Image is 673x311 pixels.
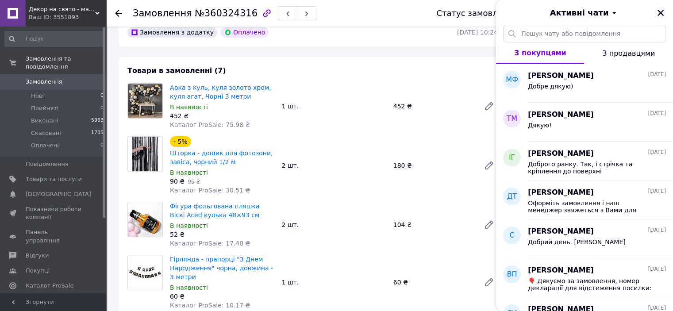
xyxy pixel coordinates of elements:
span: Відгуки [26,252,49,260]
span: ВП [507,269,517,280]
img: Гірлянда - прапорці "З Днем Народження" чорна, довжина - 3 метри [128,265,162,281]
button: МФ[PERSON_NAME][DATE]Добре дякую) [496,64,673,103]
span: 1705 [91,129,104,137]
span: [DATE] [648,265,666,273]
span: Доброго ранку. Так, і стрічка та кріплення до поверхні [528,161,654,175]
span: В наявності [170,104,208,111]
span: Виконані [31,117,58,125]
span: В наявності [170,222,208,229]
a: Редагувати [480,157,498,174]
div: Оплачено [221,27,269,38]
span: Каталог ProSale: 17.48 ₴ [170,240,250,247]
button: Закрити [655,8,666,18]
span: Прийняті [31,104,58,112]
div: 2 шт. [278,159,389,172]
div: 452 ₴ [390,100,477,112]
span: 95 ₴ [188,179,200,185]
img: Арка з куль, куля золото хром, куля агат, Чорні 3 метри [128,84,162,118]
span: Скасовані [31,129,61,137]
span: С [509,230,514,241]
div: 1 шт. [278,276,389,288]
span: Замовлення та повідомлення [26,55,106,71]
span: [DATE] [648,71,666,78]
span: МФ [506,75,518,85]
span: З продавцями [602,49,655,58]
span: ІГ [509,153,515,163]
div: 60 ₴ [170,292,274,301]
span: Показники роботи компанії [26,205,82,221]
span: Оплачені [31,142,59,150]
span: Покупці [26,267,50,275]
span: Панель управління [26,228,82,244]
span: [DATE] [648,149,666,156]
span: [PERSON_NAME] [528,227,594,237]
button: С[PERSON_NAME][DATE]Добрий день. [PERSON_NAME] [496,219,673,258]
div: 60 ₴ [390,276,477,288]
span: Добрий день. [PERSON_NAME] [528,238,626,246]
span: Добре дякую) [528,83,573,90]
span: [DEMOGRAPHIC_DATA] [26,190,91,198]
a: Арка з куль, куля золото хром, куля агат, Чорні 3 метри [170,84,271,100]
span: [PERSON_NAME] [528,265,594,276]
a: Редагувати [480,97,498,115]
span: 0 [100,142,104,150]
a: Гірлянда - прапорці "З Днем Народження" чорна, довжина - 3 метри [170,256,273,280]
span: Каталог ProSale: 10.17 ₴ [170,302,250,309]
span: ДТ [507,192,517,202]
button: ІГ[PERSON_NAME][DATE]Доброго ранку. Так, і стрічка та кріплення до поверхні [496,142,673,180]
div: Повернутися назад [115,9,122,18]
span: Каталог ProSale: 30.51 ₴ [170,187,250,194]
button: З покупцями [496,42,584,64]
div: Статус замовлення [436,9,518,18]
span: Каталог ProSale [26,282,73,290]
time: [DATE] 10:24 [457,29,498,36]
span: Активні чати [550,7,608,19]
span: [PERSON_NAME] [528,110,594,120]
div: - 5% [170,136,191,147]
span: [PERSON_NAME] [528,149,594,159]
span: Товари в замовленні (7) [127,66,226,75]
div: 52 ₴ [170,230,274,239]
a: Шторка - дощик для фотозони, завіса, чорний 1/2 м [170,150,273,165]
span: №360324316 [195,8,258,19]
button: ВП[PERSON_NAME][DATE]🎈 Дякуємо за замовлення, номер декларації для відстеження посилки: 📦20451241... [496,258,673,297]
a: Редагувати [480,216,498,234]
span: В наявності [170,169,208,176]
span: Дякую! [528,122,552,129]
div: Ваш ID: 3551893 [29,13,106,21]
input: Пошук [4,31,104,47]
span: В наявності [170,284,208,291]
span: [DATE] [648,227,666,234]
span: Товари та послуги [26,175,82,183]
div: 1 шт. [278,100,389,112]
span: З покупцями [514,49,566,57]
span: ТМ [507,114,517,124]
input: Пошук чату або повідомлення [503,25,666,42]
button: ДТ[PERSON_NAME][DATE]Оформіть замовлення і наш менеджер звяжеться з Вами для уточнення номеру циф... [496,180,673,219]
span: 0 [100,92,104,100]
div: 180 ₴ [390,159,477,172]
div: 2 шт. [278,219,389,231]
div: Замовлення з додатку [127,27,217,38]
span: Замовлення [26,78,62,86]
span: [DATE] [648,188,666,195]
img: Шторка - дощик для фотозони, завіса, чорний 1/2 м [132,137,158,171]
button: Активні чати [521,7,648,19]
span: Замовлення [133,8,192,19]
button: ТМ[PERSON_NAME][DATE]Дякую! [496,103,673,142]
span: 5963 [91,117,104,125]
div: 104 ₴ [390,219,477,231]
a: Редагувати [480,273,498,291]
span: 90 ₴ [170,178,185,185]
div: 452 ₴ [170,111,274,120]
span: Оформіть замовлення і наш менеджер звяжеться з Вами для уточнення номеру цифри)) [528,200,654,214]
span: [PERSON_NAME] [528,71,594,81]
span: [DATE] [648,110,666,117]
span: Декор на свято - магазин повітряних куль та товарів для свята [29,5,95,13]
span: 🎈 Дякуємо за замовлення, номер декларації для відстеження посилки: 📦20451241114247 🎈[PERSON_NAME]... [528,277,654,292]
span: Повідомлення [26,160,69,168]
span: 0 [100,104,104,112]
button: З продавцями [584,42,673,64]
span: [PERSON_NAME] [528,188,594,198]
span: Каталог ProSale: 75.98 ₴ [170,121,250,128]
